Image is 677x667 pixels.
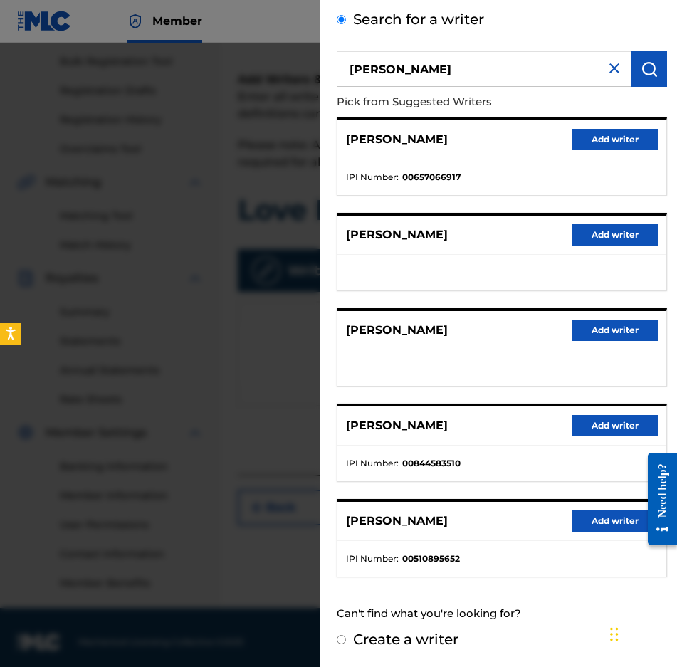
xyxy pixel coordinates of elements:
span: IPI Number : [346,171,399,184]
div: Can't find what you're looking for? [337,599,667,629]
input: Search writer's name or IPI Number [337,51,631,87]
button: Add writer [572,415,658,436]
button: Add writer [572,224,658,246]
p: [PERSON_NAME] [346,226,448,243]
button: Add writer [572,129,658,150]
button: Add writer [572,320,658,341]
p: [PERSON_NAME] [346,513,448,530]
div: Drag [610,613,619,656]
span: IPI Number : [346,552,399,565]
span: Member [152,13,202,29]
strong: 00510895652 [402,552,460,565]
iframe: Resource Center [637,441,677,556]
img: MLC Logo [17,11,72,31]
button: Add writer [572,510,658,532]
strong: 00657066917 [402,171,461,184]
img: close [606,60,623,77]
p: [PERSON_NAME] [346,417,448,434]
p: [PERSON_NAME] [346,322,448,339]
p: Pick from Suggested Writers [337,87,586,117]
iframe: Chat Widget [606,599,677,667]
strong: 00844583510 [402,457,461,470]
span: IPI Number : [346,457,399,470]
label: Create a writer [353,631,458,648]
p: [PERSON_NAME] [346,131,448,148]
img: Search Works [641,61,658,78]
img: Top Rightsholder [127,13,144,30]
